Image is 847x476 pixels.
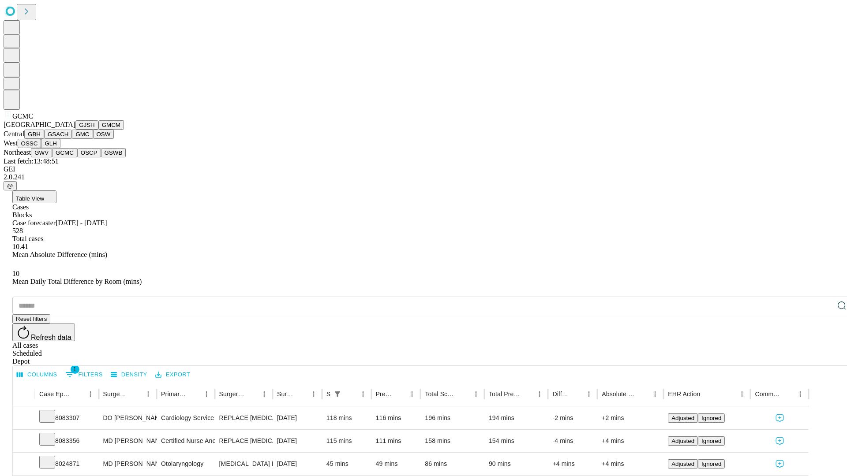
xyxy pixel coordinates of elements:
button: GJSH [75,120,98,130]
button: OSW [93,130,114,139]
div: Certified Nurse Anesthetist [161,430,210,452]
button: Menu [533,388,546,400]
div: MD [PERSON_NAME] [103,430,152,452]
div: Difference [552,390,570,398]
span: West [4,139,18,147]
span: Last fetch: 13:48:51 [4,157,59,165]
button: Menu [583,388,595,400]
div: [DATE] [277,430,318,452]
div: 45 mins [326,453,367,475]
span: Adjusted [671,438,694,444]
div: -4 mins [552,430,593,452]
button: GLH [41,139,60,148]
div: REPLACE [MEDICAL_DATA], PERCUTANEOUS FEMORAL [219,430,268,452]
div: 8083356 [39,430,94,452]
button: Ignored [698,413,725,423]
span: Ignored [701,438,721,444]
button: Sort [637,388,649,400]
div: Total Scheduled Duration [425,390,457,398]
div: 8083307 [39,407,94,429]
div: Surgery Date [277,390,294,398]
div: [DATE] [277,407,318,429]
div: MD [PERSON_NAME] Iii [PERSON_NAME] [103,453,152,475]
div: 194 mins [489,407,544,429]
button: Sort [394,388,406,400]
button: GMCM [98,120,124,130]
div: Cardiology Service [161,407,210,429]
span: Central [4,130,24,138]
button: OSSC [18,139,41,148]
div: Predicted In Room Duration [376,390,393,398]
span: Table View [16,195,44,202]
button: Reset filters [12,314,50,324]
div: 154 mins [489,430,544,452]
span: Mean Daily Total Difference by Room (mins) [12,278,142,285]
button: OSCP [77,148,101,157]
button: Adjusted [668,436,698,446]
div: Otolaryngology [161,453,210,475]
button: Menu [649,388,661,400]
div: 2.0.241 [4,173,843,181]
button: Sort [701,388,713,400]
div: Comments [755,390,780,398]
span: Total cases [12,235,43,242]
div: 49 mins [376,453,416,475]
div: +4 mins [552,453,593,475]
div: GEI [4,165,843,173]
button: Menu [84,388,97,400]
button: Sort [570,388,583,400]
button: GCMC [52,148,77,157]
span: @ [7,182,13,189]
div: 86 mins [425,453,480,475]
button: Sort [295,388,307,400]
div: +2 mins [602,407,659,429]
span: 528 [12,227,23,234]
button: Ignored [698,436,725,446]
span: Reset filters [16,316,47,322]
span: 10.41 [12,243,28,250]
div: +4 mins [602,453,659,475]
button: Sort [457,388,470,400]
button: Table View [12,190,56,203]
div: 116 mins [376,407,416,429]
button: Expand [17,457,30,472]
div: REPLACE [MEDICAL_DATA], PERCUTANEOUS FEMORAL [219,407,268,429]
button: Sort [246,388,258,400]
div: 8024871 [39,453,94,475]
button: @ [4,181,17,190]
div: -2 mins [552,407,593,429]
div: Absolute Difference [602,390,636,398]
span: Case forecaster [12,219,56,227]
button: Menu [470,388,482,400]
span: 10 [12,270,19,277]
button: Menu [258,388,270,400]
span: Ignored [701,415,721,421]
button: Menu [406,388,418,400]
div: Case Epic Id [39,390,71,398]
span: 1 [71,365,79,374]
button: Menu [142,388,154,400]
span: Northeast [4,149,31,156]
button: Menu [200,388,213,400]
button: GSACH [44,130,72,139]
span: GCMC [12,112,33,120]
button: GBH [24,130,44,139]
button: Refresh data [12,324,75,341]
button: Export [153,368,192,382]
button: Menu [736,388,748,400]
span: Mean Absolute Difference (mins) [12,251,107,258]
span: [GEOGRAPHIC_DATA] [4,121,75,128]
div: Total Predicted Duration [489,390,521,398]
div: Primary Service [161,390,187,398]
button: Menu [307,388,320,400]
div: 115 mins [326,430,367,452]
button: Ignored [698,459,725,469]
button: Sort [72,388,84,400]
button: Show filters [63,368,105,382]
button: Sort [521,388,533,400]
div: EHR Action [668,390,700,398]
button: Select columns [15,368,60,382]
div: 111 mins [376,430,416,452]
div: 90 mins [489,453,544,475]
button: Density [109,368,150,382]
